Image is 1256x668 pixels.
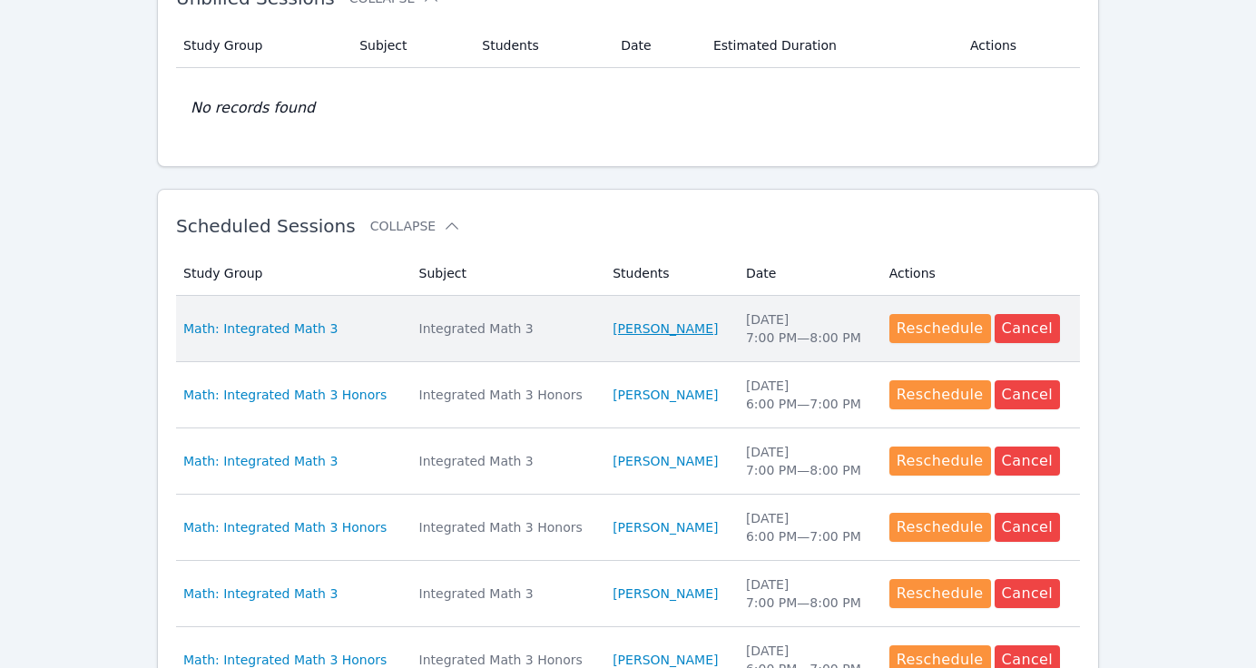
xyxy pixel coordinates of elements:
button: Cancel [995,447,1061,476]
a: [PERSON_NAME] [613,518,718,536]
div: Integrated Math 3 Honors [419,386,592,404]
button: Cancel [995,314,1061,343]
button: Reschedule [889,380,991,409]
button: Cancel [995,380,1061,409]
button: Cancel [995,579,1061,608]
a: Math: Integrated Math 3 [183,452,338,470]
th: Study Group [176,24,348,68]
button: Reschedule [889,579,991,608]
th: Students [602,251,735,296]
th: Estimated Duration [702,24,959,68]
th: Date [735,251,878,296]
button: Reschedule [889,513,991,542]
a: Math: Integrated Math 3 Honors [183,518,387,536]
a: Math: Integrated Math 3 Honors [183,386,387,404]
tr: Math: Integrated Math 3 HonorsIntegrated Math 3 Honors[PERSON_NAME][DATE]6:00 PM—7:00 PMReschedul... [176,495,1080,561]
a: Math: Integrated Math 3 [183,319,338,338]
button: Cancel [995,513,1061,542]
a: [PERSON_NAME] [613,386,718,404]
div: [DATE] 6:00 PM — 7:00 PM [746,377,868,413]
th: Date [610,24,702,68]
tr: Math: Integrated Math 3 HonorsIntegrated Math 3 Honors[PERSON_NAME][DATE]6:00 PM—7:00 PMReschedul... [176,362,1080,428]
th: Subject [348,24,471,68]
div: Integrated Math 3 [419,319,592,338]
div: [DATE] 7:00 PM — 8:00 PM [746,443,868,479]
div: Integrated Math 3 Honors [419,518,592,536]
div: Integrated Math 3 [419,584,592,603]
button: Collapse [370,217,461,235]
a: [PERSON_NAME] [613,452,718,470]
div: Integrated Math 3 [419,452,592,470]
th: Subject [408,251,603,296]
th: Actions [959,24,1080,68]
button: Reschedule [889,314,991,343]
a: [PERSON_NAME] [613,584,718,603]
div: [DATE] 7:00 PM — 8:00 PM [746,575,868,612]
span: Scheduled Sessions [176,215,356,237]
tr: Math: Integrated Math 3Integrated Math 3[PERSON_NAME][DATE]7:00 PM—8:00 PMRescheduleCancel [176,296,1080,362]
div: [DATE] 7:00 PM — 8:00 PM [746,310,868,347]
button: Reschedule [889,447,991,476]
div: [DATE] 6:00 PM — 7:00 PM [746,509,868,545]
tr: Math: Integrated Math 3Integrated Math 3[PERSON_NAME][DATE]7:00 PM—8:00 PMRescheduleCancel [176,428,1080,495]
th: Students [471,24,610,68]
th: Actions [878,251,1080,296]
tr: Math: Integrated Math 3Integrated Math 3[PERSON_NAME][DATE]7:00 PM—8:00 PMRescheduleCancel [176,561,1080,627]
td: No records found [176,68,1080,148]
a: [PERSON_NAME] [613,319,718,338]
a: Math: Integrated Math 3 [183,584,338,603]
th: Study Group [176,251,408,296]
